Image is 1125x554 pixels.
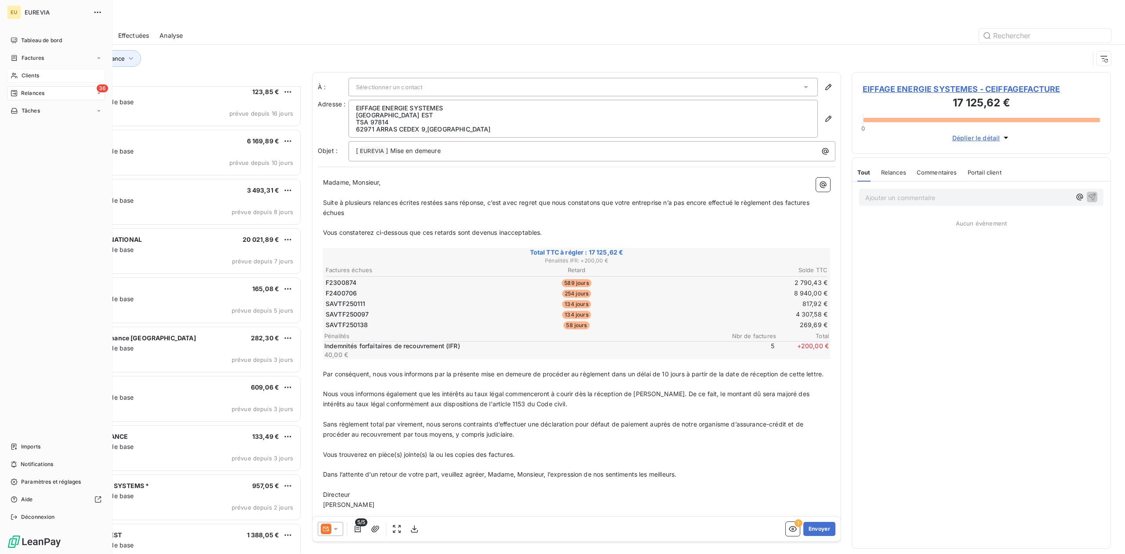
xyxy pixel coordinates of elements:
button: Déplier le détail [950,133,1013,143]
span: Aide [21,496,33,503]
div: EU [7,5,21,19]
span: Imports [21,443,40,451]
span: Sélectionner un contact [356,84,422,91]
span: 134 jours [562,300,591,308]
td: 8 940,00 € [661,288,828,298]
span: Sans règlement total par virement, nous serons contraints d’effectuer une déclaration pour défaut... [323,420,805,438]
span: F2300874 [326,278,356,287]
td: 269,69 € [661,320,828,330]
span: Climater Maintenance [GEOGRAPHIC_DATA] [62,334,196,342]
span: prévue depuis 10 jours [229,159,293,166]
span: 957,05 € [252,482,279,489]
span: + 200,00 € [776,342,829,359]
th: Retard [493,266,660,275]
img: Logo LeanPay [7,535,62,549]
span: EIFFAGE ENERGIE SYSTEMES - CEIFFAGEFACTURE [863,83,1100,95]
span: prévue depuis 8 jours [232,208,293,215]
th: Solde TTC [661,266,828,275]
span: Clients [22,72,39,80]
h3: 17 125,62 € [863,95,1100,113]
label: À : [318,83,348,91]
span: Pénalités [324,332,723,339]
span: prévue depuis 16 jours [229,110,293,117]
span: 3 493,31 € [247,186,279,194]
span: prévue depuis 3 jours [232,356,293,363]
span: 20 021,89 € [243,236,279,243]
span: 134 jours [562,311,591,319]
span: 589 jours [562,279,591,287]
span: SAVTF250138 [326,321,368,329]
span: [PERSON_NAME] [323,501,374,508]
span: EUREVIA [359,146,385,157]
span: 6 169,89 € [247,137,279,145]
span: Tâches [22,107,40,115]
p: 40,00 € [324,350,720,359]
span: Vous trouverez en pièce(s) jointe(s) la ou les copies des factures. [323,451,515,458]
span: Nbr de factures [723,332,776,339]
span: prévue depuis 5 jours [232,307,293,314]
th: Factures échues [325,266,492,275]
span: Tout [857,169,871,176]
span: 5/5 [355,518,367,526]
p: EIFFAGE ENERGIE SYSTEMES [356,105,810,112]
span: 1 388,05 € [247,531,279,539]
span: prévue depuis 7 jours [232,258,293,265]
span: 133,49 € [252,433,279,440]
input: Rechercher [979,29,1111,43]
span: EUREVIA [25,9,88,16]
span: Par conséquent, nous vous informons par la présente mise en demeure de procéder au règlement dans... [323,370,824,378]
span: Adresse : [318,100,345,108]
span: Objet : [318,147,337,154]
span: SAVTF250111 [326,299,366,308]
div: grid [42,86,301,554]
span: Effectuées [118,31,149,40]
span: Portail client [968,169,1002,176]
span: SAVTF250097 [326,310,369,319]
span: Tableau de bord [21,36,62,44]
span: [ [356,147,358,154]
span: Analyse [160,31,183,40]
span: Total TTC à régler : 17 125,62 € [324,248,829,257]
span: Aucun évènement [956,220,1007,227]
span: Madame, Monsieur, [323,179,381,186]
td: 2 790,43 € [661,278,828,288]
span: Paramètres et réglages [21,478,81,486]
span: 609,06 € [251,383,279,391]
iframe: Intercom live chat [1095,524,1116,545]
td: 817,92 € [661,299,828,309]
span: 165,08 € [252,285,279,292]
span: Déconnexion [21,513,55,521]
span: 5 [722,342,774,359]
span: 254 jours [562,290,591,298]
p: 62971 ARRAS CEDEX 9 , [GEOGRAPHIC_DATA] [356,126,810,133]
a: Aide [7,492,105,507]
span: Pénalités IFR : + 200,00 € [324,257,829,265]
span: Notifications [21,460,53,468]
span: Nous vous informons également que les intérêts au taux légal commenceront à courir dès la récepti... [323,390,811,408]
span: 0 [861,125,865,132]
span: 58 jours [563,321,589,329]
span: Relances [21,89,44,97]
span: Directeur [323,491,350,498]
p: [GEOGRAPHIC_DATA] EST [356,112,810,119]
span: Factures [22,54,44,62]
span: Déplier le détail [952,133,1000,142]
span: Total [776,332,829,339]
span: prévue depuis 3 jours [232,455,293,462]
span: prévue depuis 3 jours [232,405,293,412]
span: 36 [97,84,108,92]
span: ] Mise en demeure [386,147,441,154]
span: Relances [881,169,906,176]
button: Envoyer [803,522,835,536]
span: Dans l’attente d’un retour de votre part, veuillez agréer, Madame, Monsieur, l’expression de nos ... [323,470,676,478]
span: Commentaires [917,169,957,176]
p: TSA 97814 [356,119,810,126]
span: F2400706 [326,289,357,298]
span: Suite à plusieurs relances écrites restées sans réponse, c’est avec regret que nous constatons qu... [323,199,811,216]
span: prévue depuis 2 jours [232,504,293,511]
span: Vous constaterez ci-dessous que ces retards sont devenus inacceptables. [323,229,542,236]
p: Indemnités forfaitaires de recouvrement (IFR) [324,342,720,350]
span: 282,30 € [251,334,279,342]
td: 4 307,58 € [661,310,828,319]
span: 123,85 € [252,88,279,95]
